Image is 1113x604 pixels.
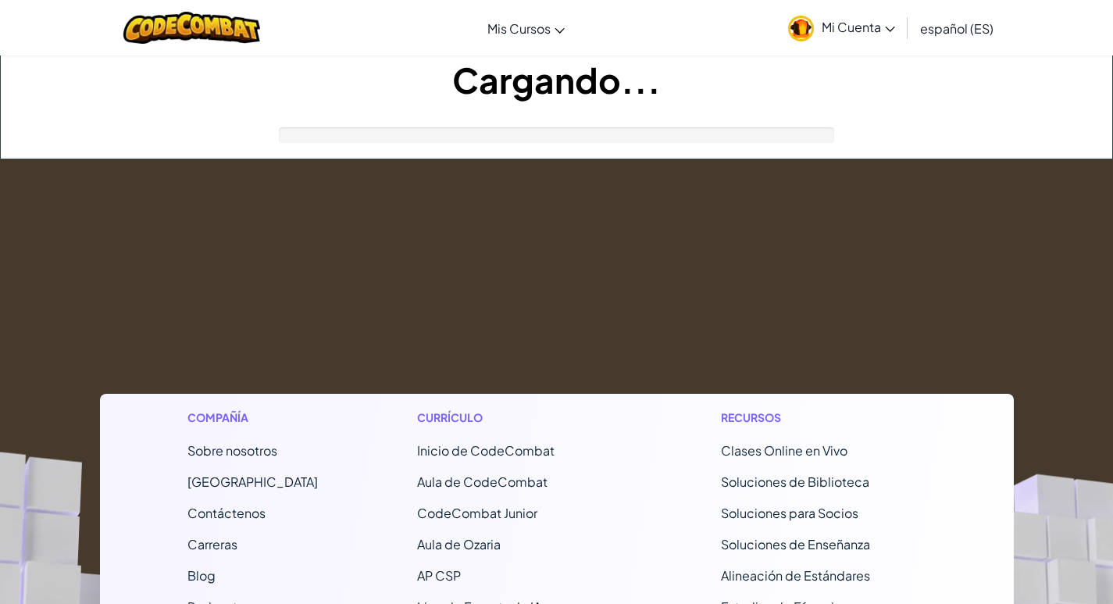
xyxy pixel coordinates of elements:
[721,505,858,521] a: Soluciones para Socios
[417,567,461,584] a: AP CSP
[721,409,926,426] h1: Recursos
[187,567,216,584] a: Blog
[822,19,895,35] span: Mi Cuenta
[788,16,814,41] img: avatar
[417,474,548,490] a: Aula de CodeCombat
[187,442,277,459] a: Sobre nosotros
[187,536,237,552] a: Carreras
[480,7,573,49] a: Mis Cursos
[417,536,501,552] a: Aula de Ozaria
[187,409,318,426] h1: Compañía
[417,505,537,521] a: CodeCombat Junior
[721,536,870,552] a: Soluciones de Enseñanza
[721,442,847,459] a: Clases Online en Vivo
[487,20,551,37] span: Mis Cursos
[187,505,266,521] span: Contáctenos
[912,7,1001,49] a: español (ES)
[187,474,318,490] a: [GEOGRAPHIC_DATA]
[417,442,555,459] span: Inicio de CodeCombat
[1,55,1112,104] h1: Cargando...
[920,20,993,37] span: español (ES)
[780,3,903,52] a: Mi Cuenta
[721,567,870,584] a: Alineación de Estándares
[721,474,869,490] a: Soluciones de Biblioteca
[417,409,622,426] h1: Currículo
[123,12,260,44] img: CodeCombat logo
